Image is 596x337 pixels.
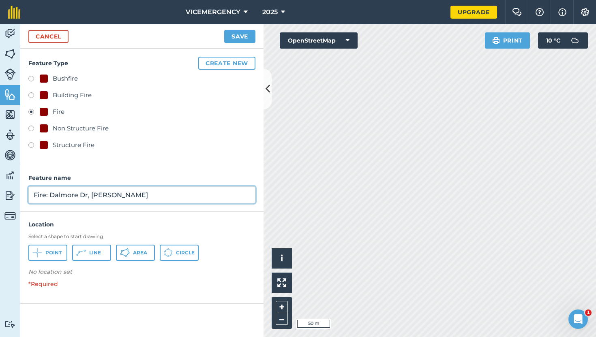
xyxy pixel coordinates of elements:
h4: Location [28,220,255,229]
img: svg+xml;base64,PD94bWwgdmVyc2lvbj0iMS4wIiBlbmNvZGluZz0idXRmLTgiPz4KPCEtLSBHZW5lcmF0b3I6IEFkb2JlIE... [4,28,16,40]
img: Four arrows, one pointing top left, one top right, one bottom right and the last bottom left [277,278,286,287]
h4: Feature Type [28,57,255,70]
img: Two speech bubbles overlapping with the left bubble in the forefront [512,8,522,16]
span: 1 [585,309,592,316]
div: Bushfire [53,74,78,83]
img: A question mark icon [535,8,545,16]
img: svg+xml;base64,PD94bWwgdmVyc2lvbj0iMS4wIiBlbmNvZGluZz0idXRmLTgiPz4KPCEtLSBHZW5lcmF0b3I6IEFkb2JlIE... [567,32,583,49]
span: Point [45,250,62,256]
button: i [272,248,292,269]
img: svg+xml;base64,PHN2ZyB4bWxucz0iaHR0cDovL3d3dy53My5vcmcvMjAwMC9zdmciIHdpZHRoPSI1NiIgaGVpZ2h0PSI2MC... [4,88,16,100]
img: A cog icon [580,8,590,16]
button: 10 °C [538,32,588,49]
em: No location set [28,268,72,275]
span: 10 ° C [546,32,560,49]
iframe: Intercom live chat [568,309,588,329]
span: Circle [176,250,195,256]
img: svg+xml;base64,PHN2ZyB4bWxucz0iaHR0cDovL3d3dy53My5vcmcvMjAwMC9zdmciIHdpZHRoPSI1NiIgaGVpZ2h0PSI2MC... [4,109,16,121]
div: Building Fire [53,90,92,100]
button: + [276,301,288,313]
button: Circle [160,245,199,261]
img: svg+xml;base64,PD94bWwgdmVyc2lvbj0iMS4wIiBlbmNvZGluZz0idXRmLTgiPz4KPCEtLSBHZW5lcmF0b3I6IEFkb2JlIE... [4,190,16,202]
h4: Feature name [28,173,255,182]
div: Fire [53,107,64,117]
button: – [276,313,288,325]
button: Save [224,30,255,43]
span: i [281,253,283,263]
span: Area [133,250,147,256]
button: Create new [198,57,255,70]
span: 2025 [262,7,278,17]
img: svg+xml;base64,PD94bWwgdmVyc2lvbj0iMS4wIiBlbmNvZGluZz0idXRmLTgiPz4KPCEtLSBHZW5lcmF0b3I6IEFkb2JlIE... [4,320,16,328]
button: Print [485,32,530,49]
img: svg+xml;base64,PHN2ZyB4bWxucz0iaHR0cDovL3d3dy53My5vcmcvMjAwMC9zdmciIHdpZHRoPSIxOSIgaGVpZ2h0PSIyNC... [492,36,500,45]
button: Area [116,245,155,261]
div: Non Structure Fire [53,124,109,133]
img: svg+xml;base64,PD94bWwgdmVyc2lvbj0iMS4wIiBlbmNvZGluZz0idXRmLTgiPz4KPCEtLSBHZW5lcmF0b3I6IEFkb2JlIE... [4,149,16,161]
img: svg+xml;base64,PHN2ZyB4bWxucz0iaHR0cDovL3d3dy53My5vcmcvMjAwMC9zdmciIHdpZHRoPSIxNyIgaGVpZ2h0PSIxNy... [558,7,566,17]
a: Upgrade [450,6,497,19]
img: svg+xml;base64,PD94bWwgdmVyc2lvbj0iMS4wIiBlbmNvZGluZz0idXRmLTgiPz4KPCEtLSBHZW5lcmF0b3I6IEFkb2JlIE... [4,210,16,222]
button: Point [28,245,67,261]
h3: Select a shape to start drawing [28,233,255,240]
span: VICEMERGENCY [186,7,240,17]
img: svg+xml;base64,PD94bWwgdmVyc2lvbj0iMS4wIiBlbmNvZGluZz0idXRmLTgiPz4KPCEtLSBHZW5lcmF0b3I6IEFkb2JlIE... [4,129,16,141]
span: Line [89,250,101,256]
img: svg+xml;base64,PD94bWwgdmVyc2lvbj0iMS4wIiBlbmNvZGluZz0idXRmLTgiPz4KPCEtLSBHZW5lcmF0b3I6IEFkb2JlIE... [4,169,16,181]
a: Cancel [28,30,69,43]
img: fieldmargin Logo [8,6,20,19]
button: OpenStreetMap [280,32,358,49]
img: svg+xml;base64,PD94bWwgdmVyc2lvbj0iMS4wIiBlbmNvZGluZz0idXRmLTgiPz4KPCEtLSBHZW5lcmF0b3I6IEFkb2JlIE... [4,68,16,80]
div: Structure Fire [53,140,94,150]
p: *Required [20,279,264,295]
img: svg+xml;base64,PHN2ZyB4bWxucz0iaHR0cDovL3d3dy53My5vcmcvMjAwMC9zdmciIHdpZHRoPSI1NiIgaGVpZ2h0PSI2MC... [4,48,16,60]
button: Line [72,245,111,261]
